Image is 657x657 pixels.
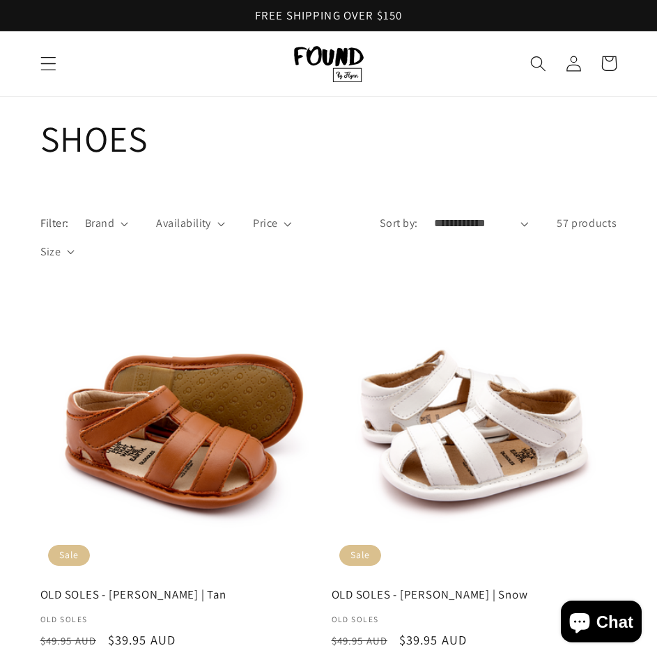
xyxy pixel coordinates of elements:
[332,587,617,602] a: OLD SOLES - [PERSON_NAME] | Snow
[521,46,557,81] summary: Search
[253,215,277,231] span: Price
[557,216,617,230] span: 57 products
[85,215,128,231] summary: Brand
[40,215,69,231] h2: Filter:
[40,244,61,260] span: Size
[156,215,211,231] span: Availability
[31,46,66,81] summary: Menu
[253,215,291,231] summary: Price
[557,601,646,646] inbox-online-store-chat: Shopify online store chat
[294,46,364,82] img: FOUND By Flynn logo
[85,215,114,231] span: Brand
[380,216,418,230] label: Sort by:
[40,244,75,260] summary: Size
[40,587,326,602] a: OLD SOLES - [PERSON_NAME] | Tan
[156,215,225,231] summary: Availability
[40,116,617,162] h1: SHOES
